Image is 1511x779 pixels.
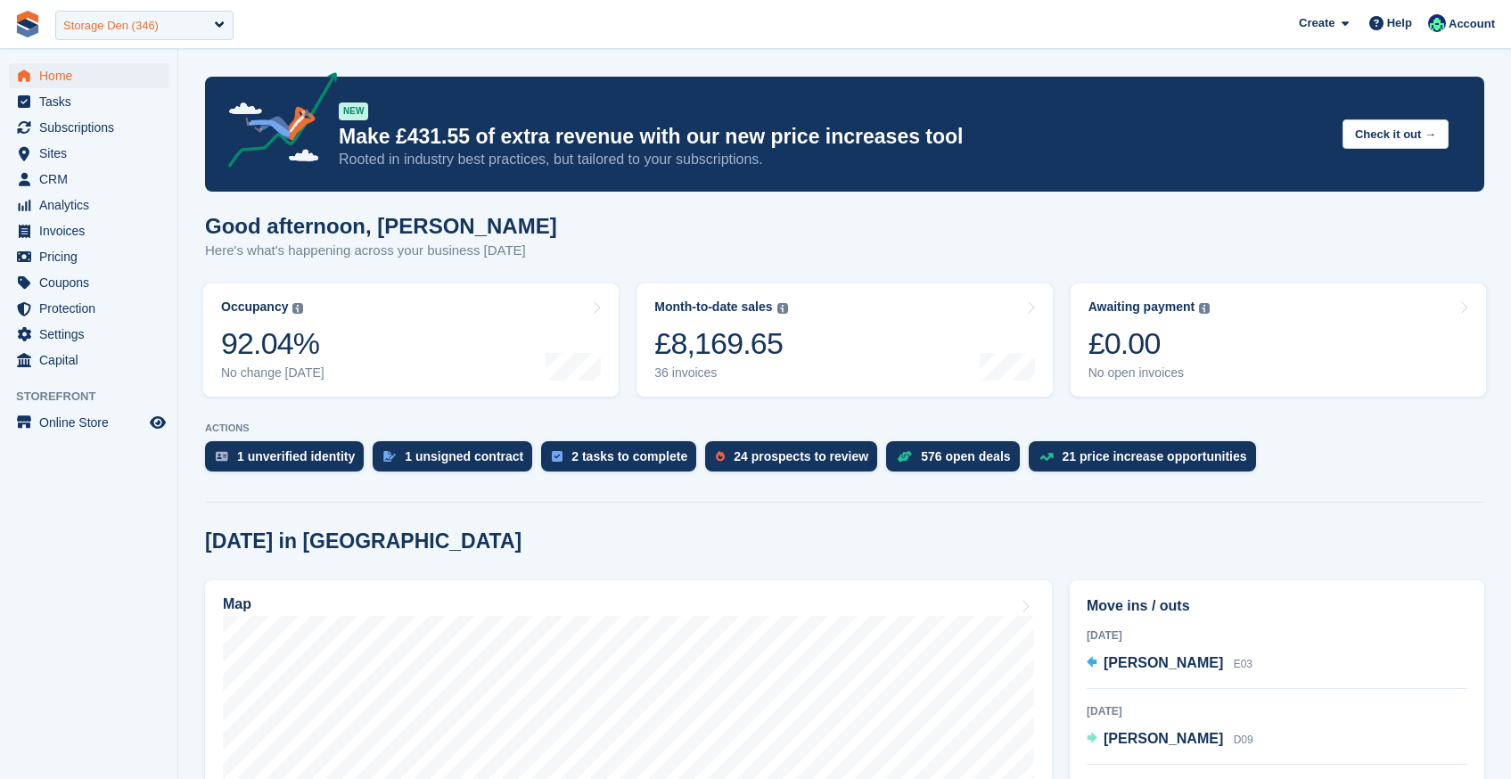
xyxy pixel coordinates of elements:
div: [DATE] [1087,703,1467,719]
div: Occupancy [221,299,288,315]
span: Pricing [39,244,146,269]
div: NEW [339,102,368,120]
button: Check it out → [1343,119,1449,149]
a: menu [9,322,168,347]
div: Awaiting payment [1088,299,1195,315]
a: menu [9,63,168,88]
img: deal-1b604bf984904fb50ccaf53a9ad4b4a5d6e5aea283cecdc64d6e3604feb123c2.svg [897,450,912,463]
span: Sites [39,141,146,166]
span: [PERSON_NAME] [1104,731,1223,746]
a: Awaiting payment £0.00 No open invoices [1071,283,1486,397]
a: Month-to-date sales £8,169.65 36 invoices [636,283,1052,397]
div: 1 unverified identity [237,449,355,463]
a: 576 open deals [886,441,1028,480]
a: menu [9,141,168,166]
img: stora-icon-8386f47178a22dfd0bd8f6a31ec36ba5ce8667c1dd55bd0f319d3a0aa187defe.svg [14,11,41,37]
span: Storefront [16,388,177,406]
a: menu [9,167,168,192]
span: Settings [39,322,146,347]
p: Make £431.55 of extra revenue with our new price increases tool [339,124,1328,150]
span: Account [1449,15,1495,33]
div: 576 open deals [921,449,1010,463]
span: Subscriptions [39,115,146,140]
a: menu [9,348,168,373]
span: Create [1299,14,1334,32]
span: CRM [39,167,146,192]
a: [PERSON_NAME] E03 [1087,652,1252,676]
div: No change [DATE] [221,365,324,381]
a: 1 unverified identity [205,441,373,480]
div: Storage Den (346) [63,17,159,35]
a: menu [9,89,168,114]
span: Protection [39,296,146,321]
span: Online Store [39,410,146,435]
div: 36 invoices [654,365,787,381]
a: menu [9,218,168,243]
a: menu [9,193,168,217]
span: Analytics [39,193,146,217]
span: Coupons [39,270,146,295]
img: icon-info-grey-7440780725fd019a000dd9b08b2336e03edf1995a4989e88bcd33f0948082b44.svg [1199,303,1210,314]
h2: [DATE] in [GEOGRAPHIC_DATA] [205,529,521,553]
a: 2 tasks to complete [541,441,705,480]
a: Preview store [147,412,168,433]
div: [DATE] [1087,627,1467,644]
p: ACTIONS [205,422,1484,434]
span: Tasks [39,89,146,114]
h1: Good afternoon, [PERSON_NAME] [205,214,557,238]
a: menu [9,410,168,435]
span: Invoices [39,218,146,243]
a: 21 price increase opportunities [1029,441,1265,480]
a: menu [9,244,168,269]
a: 1 unsigned contract [373,441,541,480]
div: £8,169.65 [654,325,787,362]
img: price-adjustments-announcement-icon-8257ccfd72463d97f412b2fc003d46551f7dbcb40ab6d574587a9cd5c0d94... [213,72,338,174]
span: Home [39,63,146,88]
div: 1 unsigned contract [405,449,523,463]
div: 21 price increase opportunities [1063,449,1247,463]
img: prospect-51fa495bee0391a8d652442698ab0144808aea92771e9ea1ae160a38d050c398.svg [716,451,725,462]
img: icon-info-grey-7440780725fd019a000dd9b08b2336e03edf1995a4989e88bcd33f0948082b44.svg [777,303,788,314]
a: menu [9,296,168,321]
a: menu [9,270,168,295]
div: No open invoices [1088,365,1211,381]
img: price_increase_opportunities-93ffe204e8149a01c8c9dc8f82e8f89637d9d84a8eef4429ea346261dce0b2c0.svg [1039,453,1054,461]
p: Rooted in industry best practices, but tailored to your subscriptions. [339,150,1328,169]
div: 92.04% [221,325,324,362]
a: menu [9,115,168,140]
img: verify_identity-adf6edd0f0f0b5bbfe63781bf79b02c33cf7c696d77639b501bdc392416b5a36.svg [216,451,228,462]
a: [PERSON_NAME] D09 [1087,728,1253,751]
a: 24 prospects to review [705,441,886,480]
span: Help [1387,14,1412,32]
img: icon-info-grey-7440780725fd019a000dd9b08b2336e03edf1995a4989e88bcd33f0948082b44.svg [292,303,303,314]
div: 24 prospects to review [734,449,868,463]
img: task-75834270c22a3079a89374b754ae025e5fb1db73e45f91037f5363f120a921f8.svg [552,451,563,462]
div: Month-to-date sales [654,299,772,315]
span: E03 [1234,658,1252,670]
h2: Move ins / outs [1087,595,1467,617]
img: contract_signature_icon-13c848040528278c33f63329250d36e43548de30e8caae1d1a13099fd9432cc5.svg [383,451,396,462]
span: [PERSON_NAME] [1104,655,1223,670]
span: Capital [39,348,146,373]
p: Here's what's happening across your business [DATE] [205,241,557,261]
a: Occupancy 92.04% No change [DATE] [203,283,619,397]
div: 2 tasks to complete [571,449,687,463]
span: D09 [1234,734,1253,746]
img: Jenna Wimshurst [1428,14,1446,32]
h2: Map [223,596,251,612]
div: £0.00 [1088,325,1211,362]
